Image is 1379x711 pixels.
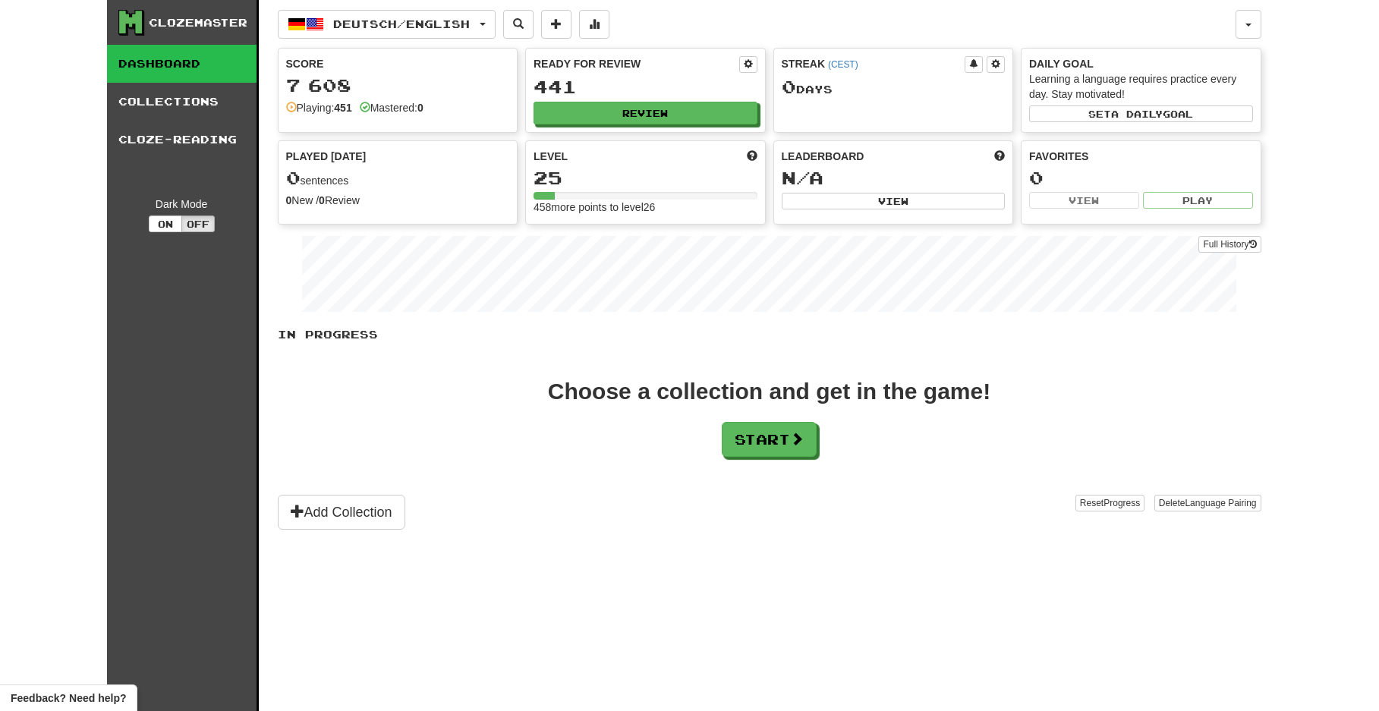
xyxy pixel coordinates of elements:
[534,56,739,71] div: Ready for Review
[503,10,534,39] button: Search sentences
[149,216,182,232] button: On
[286,167,301,188] span: 0
[1029,56,1253,71] div: Daily Goal
[333,17,470,30] span: Deutsch / English
[1111,109,1163,119] span: a daily
[417,102,423,114] strong: 0
[579,10,609,39] button: More stats
[181,216,215,232] button: Off
[541,10,571,39] button: Add sentence to collection
[1104,498,1140,508] span: Progress
[782,167,823,188] span: N/A
[286,193,510,208] div: New / Review
[1029,149,1253,164] div: Favorites
[319,194,325,206] strong: 0
[1029,105,1253,122] button: Seta dailygoal
[107,45,257,83] a: Dashboard
[534,200,757,215] div: 458 more points to level 26
[534,149,568,164] span: Level
[360,100,423,115] div: Mastered:
[11,691,126,706] span: Open feedback widget
[334,102,351,114] strong: 451
[994,149,1005,164] span: This week in points, UTC
[1029,168,1253,187] div: 0
[1185,498,1256,508] span: Language Pairing
[1154,495,1261,511] button: DeleteLanguage Pairing
[1075,495,1144,511] button: ResetProgress
[286,149,367,164] span: Played [DATE]
[149,15,247,30] div: Clozemaster
[107,121,257,159] a: Cloze-Reading
[782,149,864,164] span: Leaderboard
[278,495,405,530] button: Add Collection
[1029,71,1253,102] div: Learning a language requires practice every day. Stay motivated!
[722,422,817,457] button: Start
[828,59,858,70] a: (CEST)
[548,380,990,403] div: Choose a collection and get in the game!
[1198,236,1261,253] a: Full History
[278,327,1261,342] p: In Progress
[747,149,757,164] span: Score more points to level up
[286,194,292,206] strong: 0
[534,77,757,96] div: 441
[534,168,757,187] div: 25
[1143,192,1253,209] button: Play
[782,77,1006,97] div: Day s
[782,56,965,71] div: Streak
[286,168,510,188] div: sentences
[118,197,245,212] div: Dark Mode
[782,76,796,97] span: 0
[286,76,510,95] div: 7 608
[286,56,510,71] div: Score
[107,83,257,121] a: Collections
[782,193,1006,209] button: View
[534,102,757,124] button: Review
[286,100,352,115] div: Playing:
[1029,192,1139,209] button: View
[278,10,496,39] button: Deutsch/English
